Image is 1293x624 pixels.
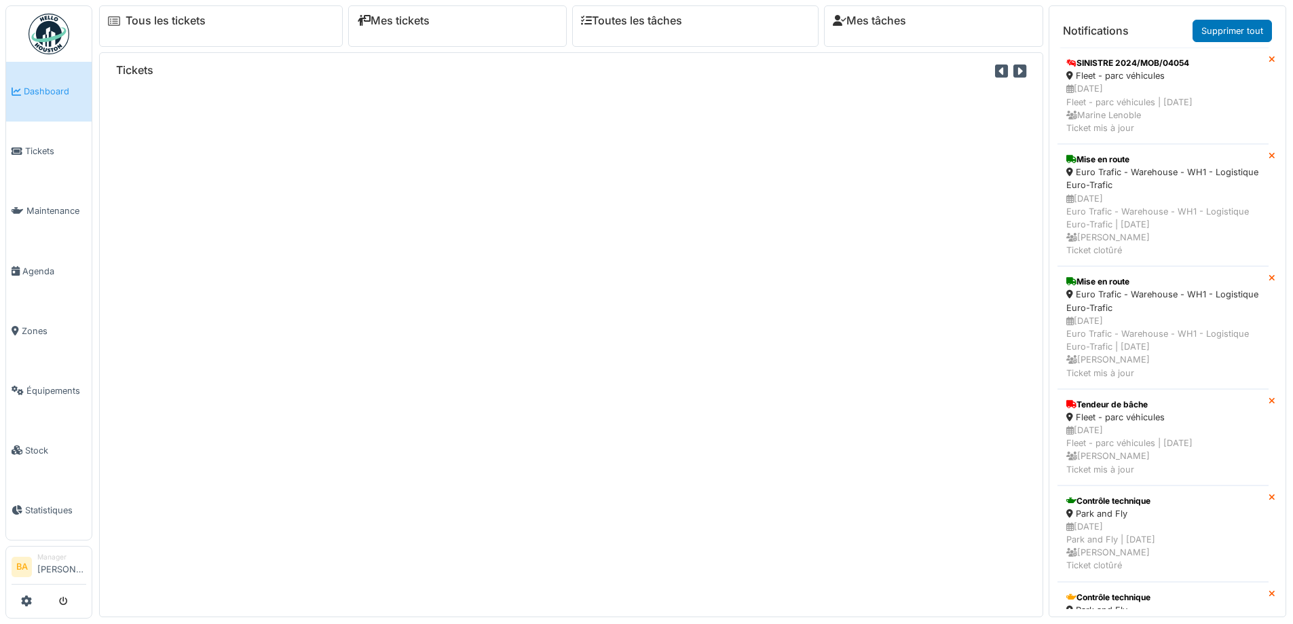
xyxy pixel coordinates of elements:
div: Euro Trafic - Warehouse - WH1 - Logistique Euro-Trafic [1066,288,1260,314]
a: Agenda [6,241,92,301]
span: Statistiques [25,504,86,517]
span: Agenda [22,265,86,278]
a: Contrôle technique Park and Fly [DATE]Park and Fly | [DATE] [PERSON_NAME]Ticket clotûré [1057,485,1269,582]
span: Dashboard [24,85,86,98]
div: Fleet - parc véhicules [1066,69,1260,82]
a: Tous les tickets [126,14,206,27]
a: BA Manager[PERSON_NAME] [12,552,86,585]
a: SINISTRE 2024/MOB/04054 Fleet - parc véhicules [DATE]Fleet - parc véhicules | [DATE] Marine Lenob... [1057,48,1269,144]
a: Maintenance [6,181,92,241]
span: Tickets [25,145,86,158]
a: Mise en route Euro Trafic - Warehouse - WH1 - Logistique Euro-Trafic [DATE]Euro Trafic - Warehous... [1057,144,1269,266]
div: Mise en route [1066,276,1260,288]
span: Zones [22,325,86,337]
h6: Tickets [116,64,153,77]
a: Tickets [6,122,92,181]
h6: Notifications [1063,24,1129,37]
div: Fleet - parc véhicules [1066,411,1260,424]
a: Supprimer tout [1193,20,1272,42]
div: [DATE] Fleet - parc véhicules | [DATE] Marine Lenoble Ticket mis à jour [1066,82,1260,134]
a: Toutes les tâches [581,14,682,27]
div: [DATE] Park and Fly | [DATE] [PERSON_NAME] Ticket clotûré [1066,520,1260,572]
div: Park and Fly [1066,507,1260,520]
div: Contrôle technique [1066,495,1260,507]
a: Statistiques [6,480,92,540]
li: BA [12,557,32,577]
a: Mes tâches [833,14,906,27]
a: Tendeur de bâche Fleet - parc véhicules [DATE]Fleet - parc véhicules | [DATE] [PERSON_NAME]Ticket... [1057,389,1269,485]
li: [PERSON_NAME] [37,552,86,581]
div: SINISTRE 2024/MOB/04054 [1066,57,1260,69]
div: Park and Fly [1066,604,1260,617]
div: Mise en route [1066,153,1260,166]
span: Équipements [26,384,86,397]
a: Dashboard [6,62,92,122]
a: Mise en route Euro Trafic - Warehouse - WH1 - Logistique Euro-Trafic [DATE]Euro Trafic - Warehous... [1057,266,1269,388]
div: Euro Trafic - Warehouse - WH1 - Logistique Euro-Trafic [1066,166,1260,191]
img: Badge_color-CXgf-gQk.svg [29,14,69,54]
a: Zones [6,301,92,361]
div: Contrôle technique [1066,591,1260,604]
a: Équipements [6,361,92,420]
div: Manager [37,552,86,562]
div: Tendeur de bâche [1066,399,1260,411]
div: [DATE] Euro Trafic - Warehouse - WH1 - Logistique Euro-Trafic | [DATE] [PERSON_NAME] Ticket clotûré [1066,192,1260,257]
span: Stock [25,444,86,457]
span: Maintenance [26,204,86,217]
a: Mes tickets [357,14,430,27]
a: Stock [6,420,92,480]
div: [DATE] Fleet - parc véhicules | [DATE] [PERSON_NAME] Ticket mis à jour [1066,424,1260,476]
div: [DATE] Euro Trafic - Warehouse - WH1 - Logistique Euro-Trafic | [DATE] [PERSON_NAME] Ticket mis à... [1066,314,1260,380]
